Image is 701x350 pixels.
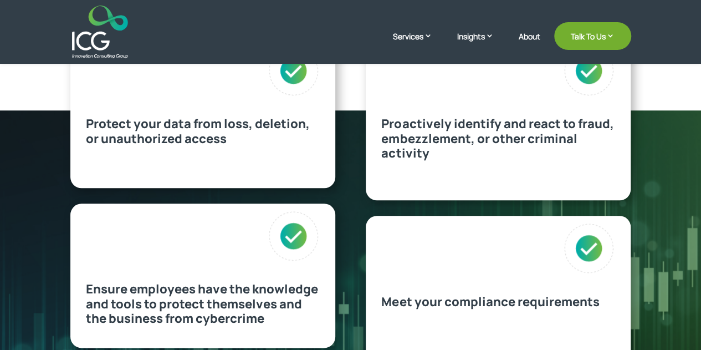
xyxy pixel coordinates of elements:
[381,115,613,161] span: Proactively identify and react to fraud, embezzlement, or other criminal activity
[381,293,599,310] span: Meet your compliance requirements
[516,230,701,350] iframe: Chat Widget
[554,22,631,50] a: Talk To Us
[72,6,128,58] img: ICG
[86,281,318,327] span: Ensure employees have the knowledge and tools to protect themselves and the business from cybercrime
[457,31,505,58] a: Insights
[393,31,443,58] a: Services
[519,32,540,58] a: About
[86,115,310,146] span: Protect your data from loss, deletion, or unauthorized access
